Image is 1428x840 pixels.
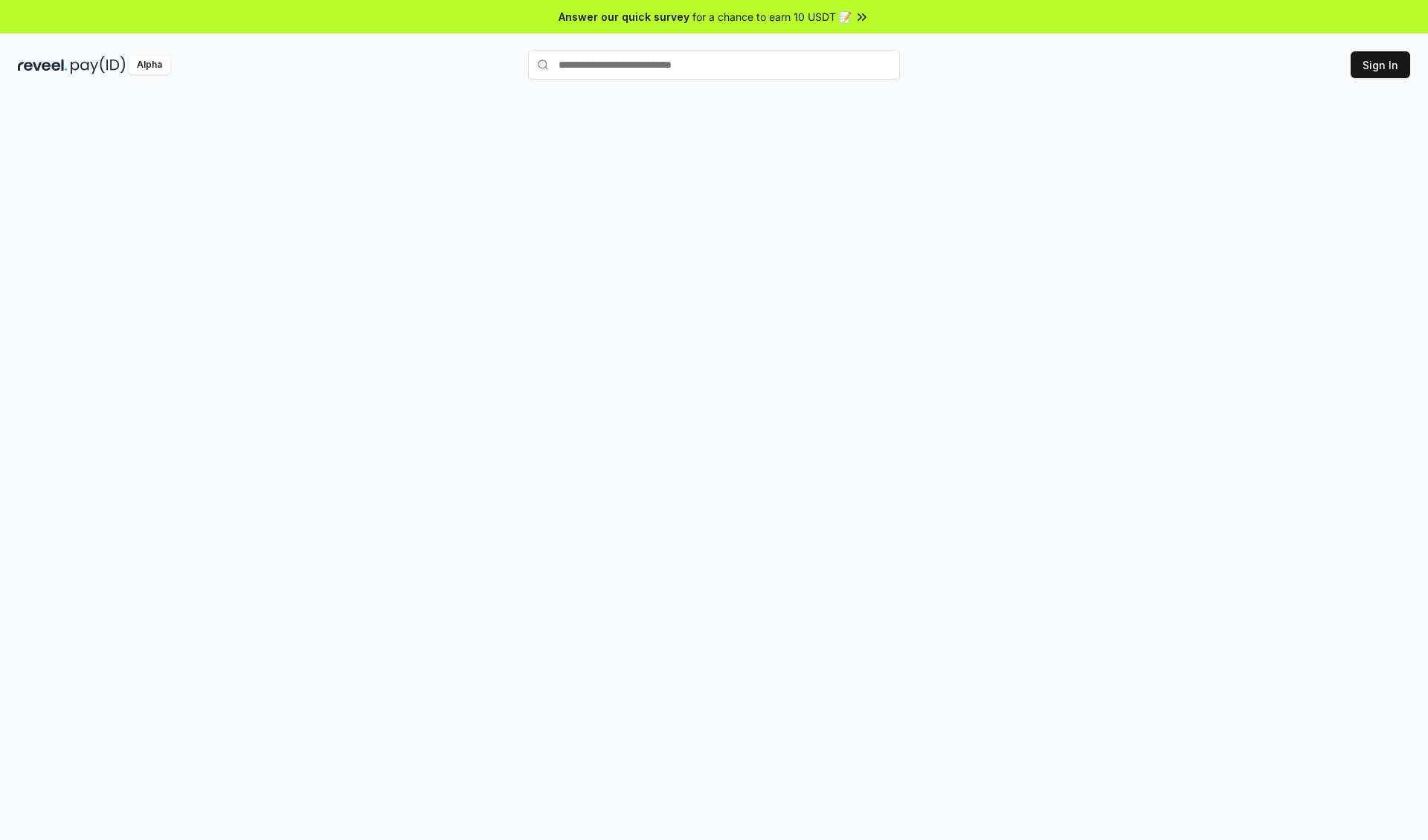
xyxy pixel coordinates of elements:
span: Answer our quick survey [559,9,689,25]
img: reveel_dark [18,56,68,74]
div: Alpha [129,56,170,74]
span: for a chance to earn 10 USDT 📝 [692,9,852,25]
img: pay_id [71,56,126,74]
button: Sign In [1351,51,1410,78]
